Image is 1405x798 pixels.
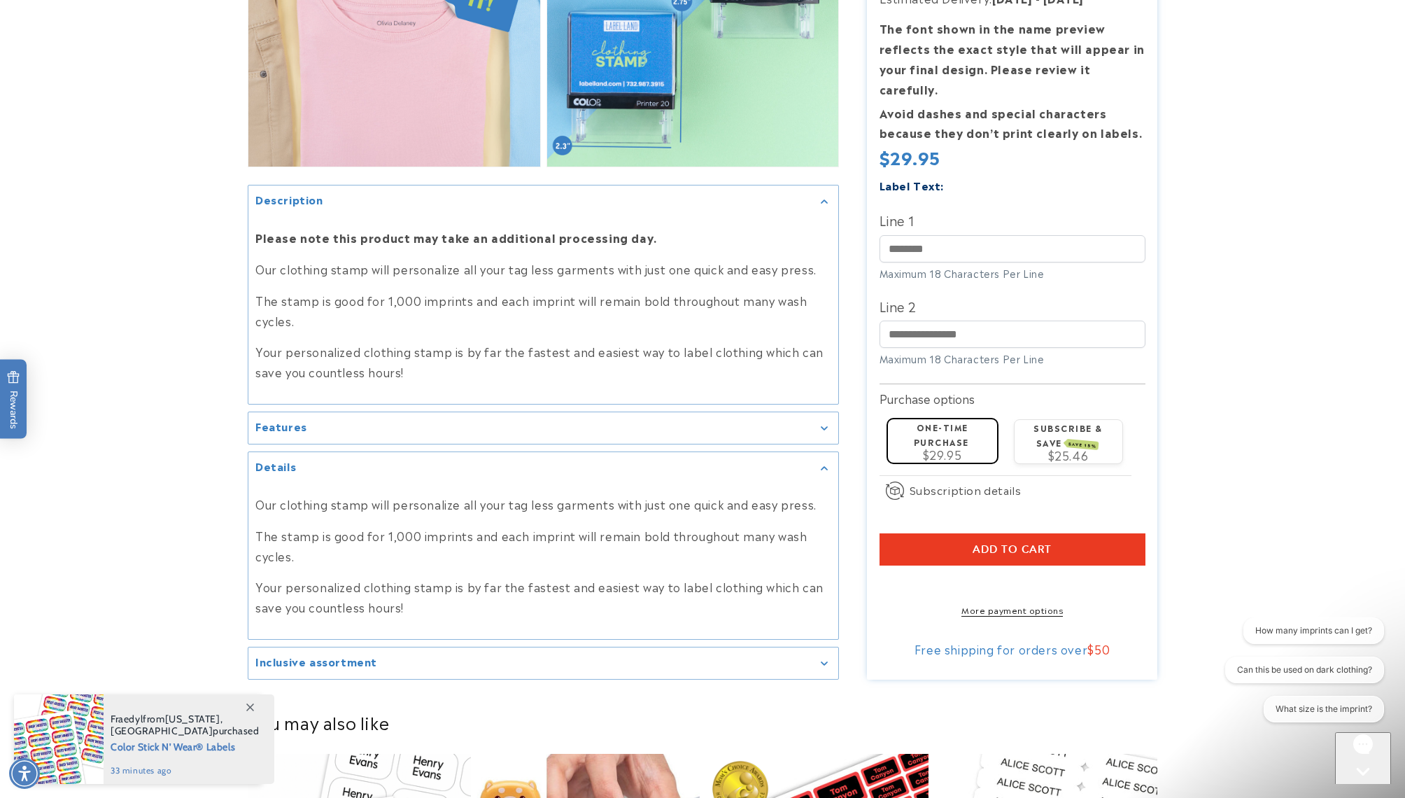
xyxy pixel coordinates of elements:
label: One-time purchase [914,420,969,447]
p: The stamp is good for 1,000 imprints and each imprint will remain bold throughout many wash cycles. [255,290,831,331]
p: The stamp is good for 1,000 imprints and each imprint will remain bold throughout many wash cycles. [255,526,831,566]
h2: Details [255,459,296,473]
span: [US_STATE] [165,713,220,725]
p: Your personalized clothing stamp is by far the fastest and easiest way to label clothing which ca... [255,577,831,617]
summary: Inclusive assortment [248,647,838,679]
iframe: Gorgias live chat conversation starters [1206,617,1391,735]
strong: The font shown in the name preview reflects the exact style that will appear in your final design... [880,20,1145,97]
p: Your personalized clothing stamp is by far the fastest and easiest way to label clothing which ca... [255,342,831,382]
div: Accessibility Menu [9,758,40,789]
label: Label Text: [880,177,945,193]
span: from , purchased [111,713,260,737]
span: [GEOGRAPHIC_DATA] [111,724,213,737]
span: $25.46 [1048,447,1089,463]
div: Free shipping for orders over [880,642,1145,656]
h2: Inclusive assortment [255,654,377,668]
span: Fraedyl [111,713,143,725]
span: $29.95 [880,144,941,169]
label: Subscribe & save [1033,421,1103,448]
summary: Details [248,452,838,484]
p: Our clothing stamp will personalize all your tag less garments with just one quick and easy press. [255,494,831,514]
span: Rewards [7,371,20,429]
strong: Please note this product may take an additional processing day. [255,229,657,246]
span: 33 minutes ago [111,764,260,777]
span: $ [1087,640,1094,657]
label: Line 2 [880,294,1145,316]
h2: You may also like [248,711,1157,733]
h2: Features [255,419,307,433]
a: More payment options [880,603,1145,616]
span: Color Stick N' Wear® Labels [111,737,260,755]
div: Maximum 18 Characters Per Line [880,265,1145,280]
span: Subscription details [910,482,1022,498]
strong: Avoid dashes and special characters because they don’t print clearly on labels. [880,104,1143,141]
label: Purchase options [880,390,975,407]
summary: Features [248,412,838,444]
p: Our clothing stamp will personalize all your tag less garments with just one quick and easy press. [255,259,831,279]
div: Maximum 18 Characters Per Line [880,351,1145,366]
summary: Description [248,185,838,217]
button: Add to cart [880,533,1145,565]
span: 50 [1094,640,1110,657]
span: SAVE 15% [1066,439,1099,450]
span: Add to cart [973,542,1052,555]
span: $29.95 [923,446,962,463]
iframe: Gorgias live chat messenger [1335,732,1391,784]
label: Line 1 [880,209,1145,231]
h2: Description [255,192,323,206]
